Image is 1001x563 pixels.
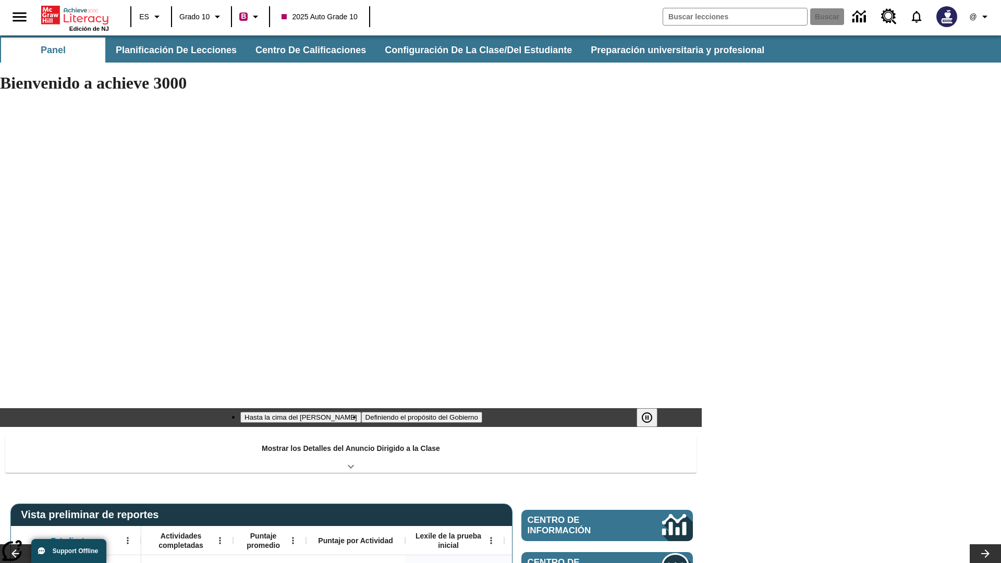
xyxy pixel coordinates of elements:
[376,38,580,63] button: Configuración de la clase/del estudiante
[582,38,773,63] button: Preparación universitaria y profesional
[179,11,210,22] span: Grado 10
[212,533,228,548] button: Abrir menú
[410,531,486,550] span: Lexile de la prueba inicial
[139,11,149,22] span: ES
[637,408,657,427] button: Pausar
[120,533,136,548] button: Abrir menú
[361,412,482,423] button: Diapositiva 2 Definiendo el propósito del Gobierno
[31,539,106,563] button: Support Offline
[936,6,957,27] img: Avatar
[41,4,109,32] div: Portada
[663,8,807,25] input: Buscar campo
[107,38,245,63] button: Planificación de lecciones
[135,7,168,26] button: Lenguaje: ES, Selecciona un idioma
[963,7,997,26] button: Perfil/Configuración
[51,536,89,545] span: Estudiante
[41,5,109,26] a: Portada
[175,7,228,26] button: Grado: Grado 10, Elige un grado
[247,38,374,63] button: Centro de calificaciones
[285,533,301,548] button: Abrir menú
[53,547,98,555] span: Support Offline
[262,443,440,454] p: Mostrar los Detalles del Anuncio Dirigido a la Clase
[970,544,1001,563] button: Carrusel de lecciones, seguir
[846,3,875,31] a: Centro de información
[903,3,930,30] a: Notificaciones
[521,510,693,541] a: Centro de información
[241,10,246,23] span: B
[240,412,361,423] button: Diapositiva 1 Hasta la cima del monte Tai
[1,38,105,63] button: Panel
[235,7,266,26] button: Boost El color de la clase es rojo violeta. Cambiar el color de la clase.
[69,26,109,32] span: Edición de NJ
[238,531,288,550] span: Puntaje promedio
[969,11,976,22] span: @
[5,437,697,473] div: Mostrar los Detalles del Anuncio Dirigido a la Clase
[528,515,626,536] span: Centro de información
[147,531,215,550] span: Actividades completadas
[875,3,903,31] a: Centro de recursos, Se abrirá en una pestaña nueva.
[318,536,393,545] span: Puntaje por Actividad
[4,2,35,32] button: Abrir el menú lateral
[930,3,963,30] button: Escoja un nuevo avatar
[282,11,357,22] span: 2025 Auto Grade 10
[483,533,499,548] button: Abrir menú
[637,408,668,427] div: Pausar
[21,509,164,521] span: Vista preliminar de reportes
